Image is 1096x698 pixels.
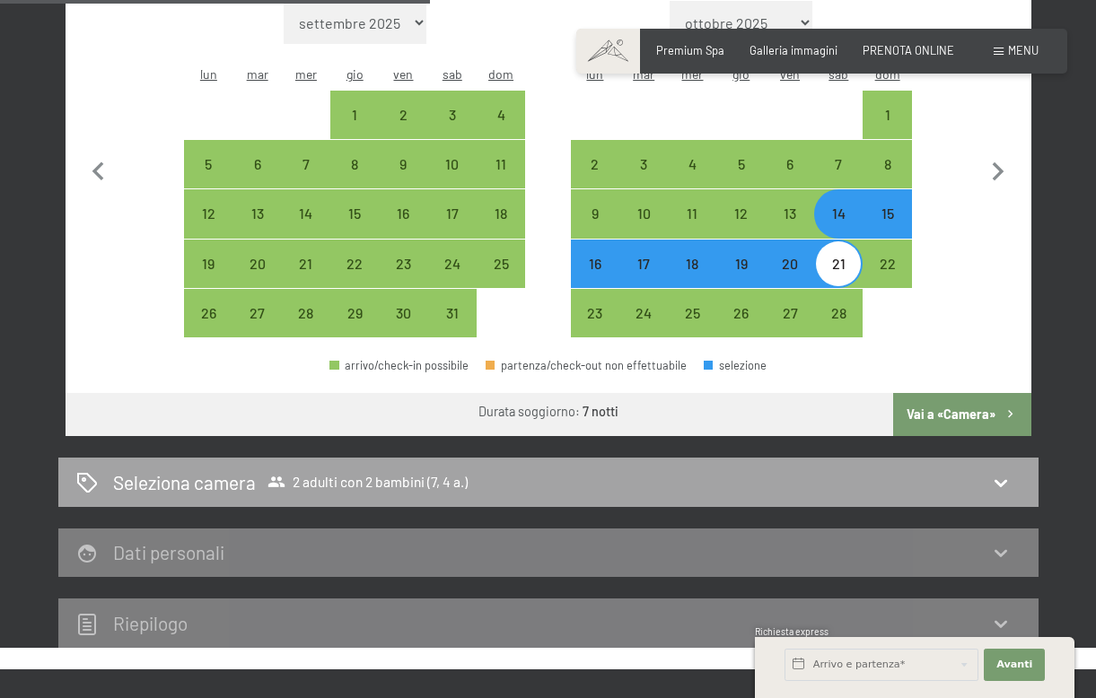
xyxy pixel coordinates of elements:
[184,289,232,337] div: Mon Jan 26 2026
[332,108,377,153] div: 1
[583,404,618,419] b: 7 notti
[235,157,280,202] div: 6
[477,140,525,188] div: Sun Jan 11 2026
[282,189,330,238] div: Wed Jan 14 2026
[619,240,668,288] div: arrivo/check-in possibile
[656,43,724,57] a: Premium Spa
[814,189,863,238] div: arrivo/check-in possibile
[717,189,766,238] div: arrivo/check-in possibile
[430,306,475,351] div: 31
[766,189,814,238] div: arrivo/check-in possibile
[875,66,900,82] abbr: domenica
[379,240,427,288] div: arrivo/check-in possibile
[428,240,477,288] div: Sat Jan 24 2026
[428,140,477,188] div: Sat Jan 10 2026
[767,306,812,351] div: 27
[233,140,282,188] div: arrivo/check-in possibile
[668,140,716,188] div: arrivo/check-in possibile
[379,91,427,139] div: arrivo/check-in possibile
[233,189,282,238] div: Tue Jan 13 2026
[670,157,715,202] div: 4
[829,66,848,82] abbr: sabato
[863,240,911,288] div: Sun Feb 22 2026
[235,257,280,301] div: 20
[619,140,668,188] div: arrivo/check-in possibile
[814,240,863,288] div: arrivo/check-in possibile
[200,66,217,82] abbr: lunedì
[330,289,379,337] div: arrivo/check-in possibile
[766,240,814,288] div: arrivo/check-in possibile
[330,91,379,139] div: arrivo/check-in possibile
[379,189,427,238] div: arrivo/check-in possibile
[477,240,525,288] div: Sun Jan 25 2026
[478,257,523,301] div: 25
[477,91,525,139] div: Sun Jan 04 2026
[428,91,477,139] div: arrivo/check-in possibile
[329,360,469,371] div: arrivo/check-in possibile
[332,306,377,351] div: 29
[668,289,716,337] div: Wed Feb 25 2026
[864,157,909,202] div: 8
[477,140,525,188] div: arrivo/check-in possibile
[332,157,377,202] div: 8
[282,240,330,288] div: Wed Jan 21 2026
[668,189,716,238] div: arrivo/check-in possibile
[863,189,911,238] div: arrivo/check-in possibile
[766,240,814,288] div: Fri Feb 20 2026
[428,140,477,188] div: arrivo/check-in possibile
[428,289,477,337] div: arrivo/check-in possibile
[717,289,766,337] div: Thu Feb 26 2026
[186,257,231,301] div: 19
[668,240,716,288] div: Wed Feb 18 2026
[330,140,379,188] div: Thu Jan 08 2026
[767,206,812,251] div: 13
[619,189,668,238] div: Tue Feb 10 2026
[184,240,232,288] div: Mon Jan 19 2026
[233,189,282,238] div: arrivo/check-in possibile
[233,240,282,288] div: arrivo/check-in possibile
[282,289,330,337] div: Wed Jan 28 2026
[814,189,863,238] div: Sat Feb 14 2026
[282,140,330,188] div: arrivo/check-in possibile
[1008,43,1039,57] span: Menu
[267,473,468,491] span: 2 adulti con 2 bambini (7, 4 a.)
[332,257,377,301] div: 22
[984,649,1045,681] button: Avanti
[717,140,766,188] div: Thu Feb 05 2026
[863,91,911,139] div: arrivo/check-in possibile
[864,257,909,301] div: 22
[330,189,379,238] div: Thu Jan 15 2026
[573,206,618,251] div: 9
[719,257,764,301] div: 19
[621,257,666,301] div: 17
[478,108,523,153] div: 4
[571,189,619,238] div: Mon Feb 09 2026
[863,43,954,57] span: PRENOTA ONLINE
[477,189,525,238] div: Sun Jan 18 2026
[717,240,766,288] div: arrivo/check-in possibile
[443,66,462,82] abbr: sabato
[670,206,715,251] div: 11
[717,189,766,238] div: Thu Feb 12 2026
[381,257,425,301] div: 23
[864,206,909,251] div: 15
[379,140,427,188] div: arrivo/check-in possibile
[330,91,379,139] div: Thu Jan 01 2026
[428,189,477,238] div: Sat Jan 17 2026
[430,157,475,202] div: 10
[573,157,618,202] div: 2
[668,240,716,288] div: arrivo/check-in possibile
[717,140,766,188] div: arrivo/check-in possibile
[184,240,232,288] div: arrivo/check-in possibile
[184,140,232,188] div: arrivo/check-in possibile
[233,240,282,288] div: Tue Jan 20 2026
[621,157,666,202] div: 3
[750,43,837,57] span: Galleria immagini
[571,289,619,337] div: Mon Feb 23 2026
[766,140,814,188] div: arrivo/check-in possibile
[346,66,364,82] abbr: giovedì
[814,140,863,188] div: Sat Feb 07 2026
[571,189,619,238] div: arrivo/check-in possibile
[428,240,477,288] div: arrivo/check-in possibile
[719,306,764,351] div: 26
